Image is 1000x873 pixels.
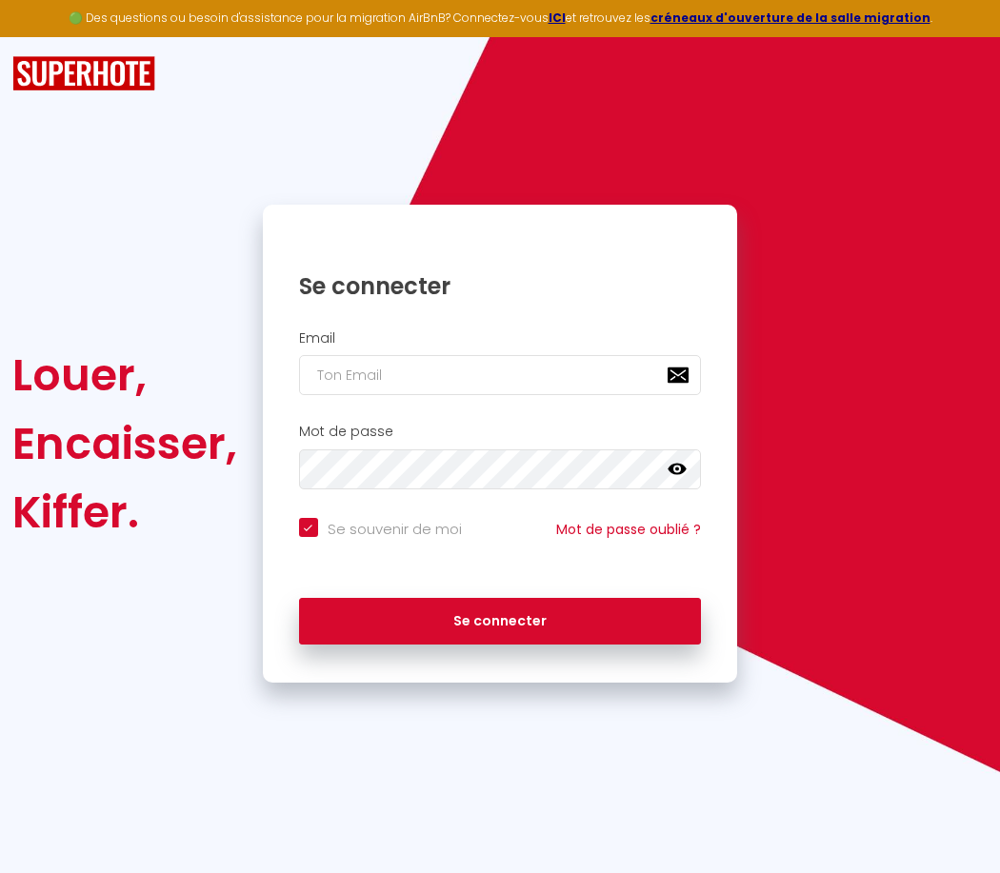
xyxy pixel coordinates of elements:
h2: Mot de passe [299,424,702,440]
a: créneaux d'ouverture de la salle migration [650,10,930,26]
h2: Email [299,330,702,347]
img: SuperHote logo [12,56,155,91]
a: ICI [549,10,566,26]
div: Louer, [12,341,237,409]
a: Mot de passe oublié ? [556,520,701,539]
input: Ton Email [299,355,702,395]
button: Se connecter [299,598,702,645]
div: Kiffer. [12,478,237,546]
div: Encaisser, [12,409,237,478]
h1: Se connecter [299,271,702,301]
